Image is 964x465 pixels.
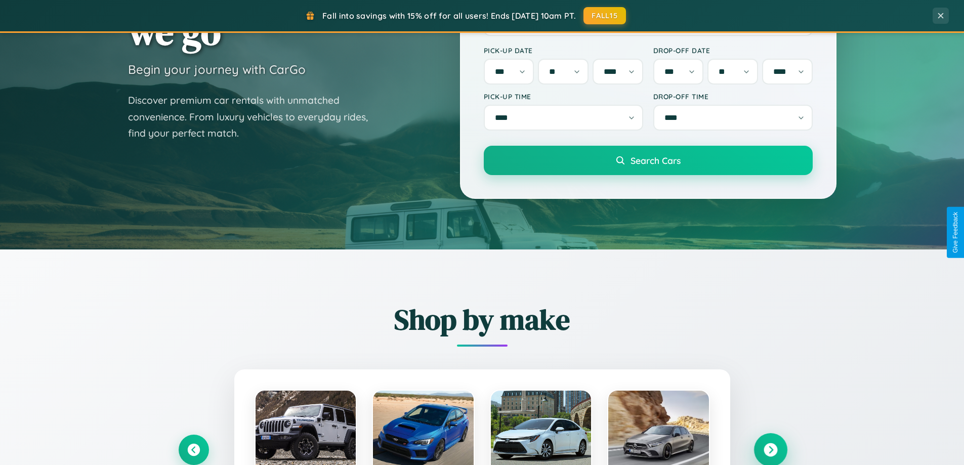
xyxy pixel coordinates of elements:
label: Drop-off Time [653,92,813,101]
label: Pick-up Date [484,46,643,55]
button: Search Cars [484,146,813,175]
span: Fall into savings with 15% off for all users! Ends [DATE] 10am PT. [322,11,576,21]
h2: Shop by make [179,300,786,339]
span: Search Cars [631,155,681,166]
label: Pick-up Time [484,92,643,101]
div: Give Feedback [952,212,959,253]
h3: Begin your journey with CarGo [128,62,306,77]
label: Drop-off Date [653,46,813,55]
button: FALL15 [583,7,626,24]
p: Discover premium car rentals with unmatched convenience. From luxury vehicles to everyday rides, ... [128,92,381,142]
